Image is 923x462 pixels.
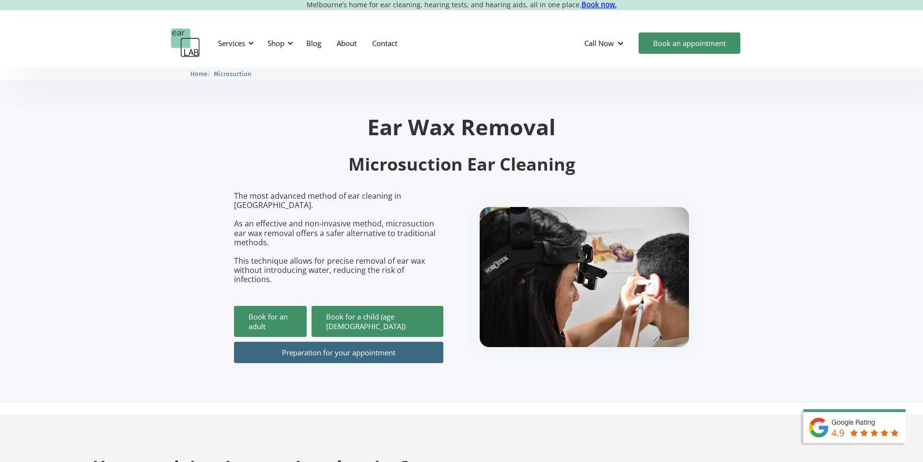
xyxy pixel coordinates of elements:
[480,207,689,347] img: boy getting ear checked.
[234,342,443,363] a: Preparation for your appointment
[262,29,296,58] div: Shop
[577,29,634,58] div: Call Now
[584,38,614,48] div: Call Now
[298,29,329,57] a: Blog
[267,38,284,48] div: Shop
[214,69,251,78] a: Microsuction
[212,29,257,58] div: Services
[214,70,251,78] span: Microsuction
[234,116,689,138] h1: Ear Wax Removal
[234,153,689,176] h2: Microsuction Ear Cleaning
[234,191,443,285] p: The most advanced method of ear cleaning in [GEOGRAPHIC_DATA]. As an effective and non-invasive m...
[329,29,364,57] a: About
[218,38,245,48] div: Services
[190,69,207,78] a: Home
[364,29,405,57] a: Contact
[312,306,443,337] a: Book for a child (age [DEMOGRAPHIC_DATA])
[190,69,214,79] li: 〉
[639,32,740,54] a: Book an appointment
[234,306,307,337] a: Book for an adult
[171,29,200,58] a: home
[190,70,207,78] span: Home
